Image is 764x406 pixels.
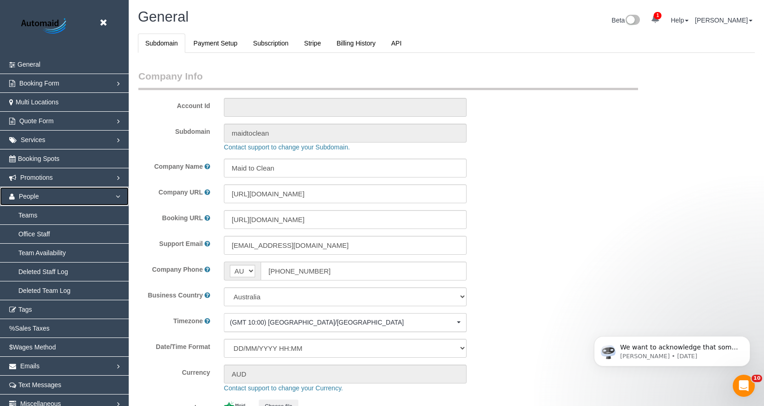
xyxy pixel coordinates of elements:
[695,17,753,24] a: [PERSON_NAME]
[154,162,203,171] label: Company Name
[217,383,730,393] div: Contact support to change your Currency.
[580,317,764,381] iframe: Intercom notifications message
[217,143,730,152] div: Contact support to change your Subdomain.
[19,193,39,200] span: People
[186,34,245,53] a: Payment Setup
[40,27,158,153] span: We want to acknowledge that some users may be experiencing lag or slower performance in our softw...
[18,306,32,313] span: Tags
[733,375,755,397] iframe: Intercom live chat
[162,213,203,223] label: Booking URL
[20,174,53,181] span: Promotions
[152,265,203,274] label: Company Phone
[329,34,383,53] a: Billing History
[16,16,74,37] img: Automaid Logo
[612,17,640,24] a: Beta
[15,325,49,332] span: Sales Taxes
[646,9,664,29] a: 1
[246,34,296,53] a: Subscription
[16,98,58,106] span: Multi Locations
[21,136,46,143] span: Services
[131,98,217,110] label: Account Id
[13,343,56,351] span: Wages Method
[297,34,329,53] a: Stripe
[131,365,217,377] label: Currency
[159,239,203,248] label: Support Email
[131,124,217,136] label: Subdomain
[384,34,409,53] a: API
[17,61,40,68] span: General
[18,381,61,389] span: Text Messages
[230,318,455,327] span: (GMT 10:00) [GEOGRAPHIC_DATA]/[GEOGRAPHIC_DATA]
[261,262,467,280] input: Phone
[752,375,762,382] span: 10
[224,313,467,332] ol: Choose Timezone
[18,155,59,162] span: Booking Spots
[159,188,203,197] label: Company URL
[654,12,661,19] span: 1
[138,34,185,53] a: Subdomain
[671,17,689,24] a: Help
[40,35,159,44] p: Message from Ellie, sent 2d ago
[148,291,203,300] label: Business Country
[173,316,203,326] label: Timezone
[224,313,467,332] button: (GMT 10:00) [GEOGRAPHIC_DATA]/[GEOGRAPHIC_DATA]
[19,117,54,125] span: Quote Form
[20,362,40,370] span: Emails
[131,339,217,351] label: Date/Time Format
[625,15,640,27] img: New interface
[19,80,59,87] span: Booking Form
[138,69,638,90] legend: Company Info
[138,9,188,25] span: General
